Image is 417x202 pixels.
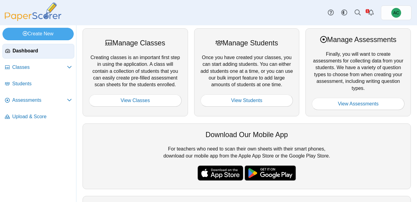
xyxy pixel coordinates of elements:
a: View Classes [89,94,182,107]
div: Download Our Mobile App [89,130,404,140]
a: View Assessments [312,98,404,110]
span: Students [12,80,72,87]
div: Manage Classes [89,38,182,48]
div: Finally, you will want to create assessments for collecting data from your students. We have a va... [305,28,411,116]
div: For teachers who need to scan their own sheets with their smart phones, download our mobile app f... [83,123,411,189]
div: Creating classes is an important first step in using the application. A class will contain a coll... [83,28,188,116]
a: Alerts [364,6,378,19]
a: Andrew Christman [381,5,411,20]
span: Classes [12,64,67,71]
a: View Students [201,94,293,107]
span: Andrew Christman [393,11,399,15]
div: Once you have created your classes, you can start adding students. You can either add students on... [194,28,300,116]
div: Manage Assessments [312,35,404,44]
img: google-play-badge.png [245,165,296,181]
img: PaperScorer [2,2,64,21]
a: Dashboard [2,44,74,58]
span: Andrew Christman [391,8,401,18]
a: Assessments [2,93,74,108]
div: Manage Students [201,38,293,48]
span: Dashboard [13,48,72,54]
a: Create New [2,28,74,40]
a: Upload & Score [2,110,74,124]
a: Students [2,77,74,91]
img: apple-store-badge.svg [197,165,243,181]
span: Assessments [12,97,67,104]
a: Classes [2,60,74,75]
span: Upload & Score [12,113,72,120]
a: PaperScorer [2,17,64,22]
